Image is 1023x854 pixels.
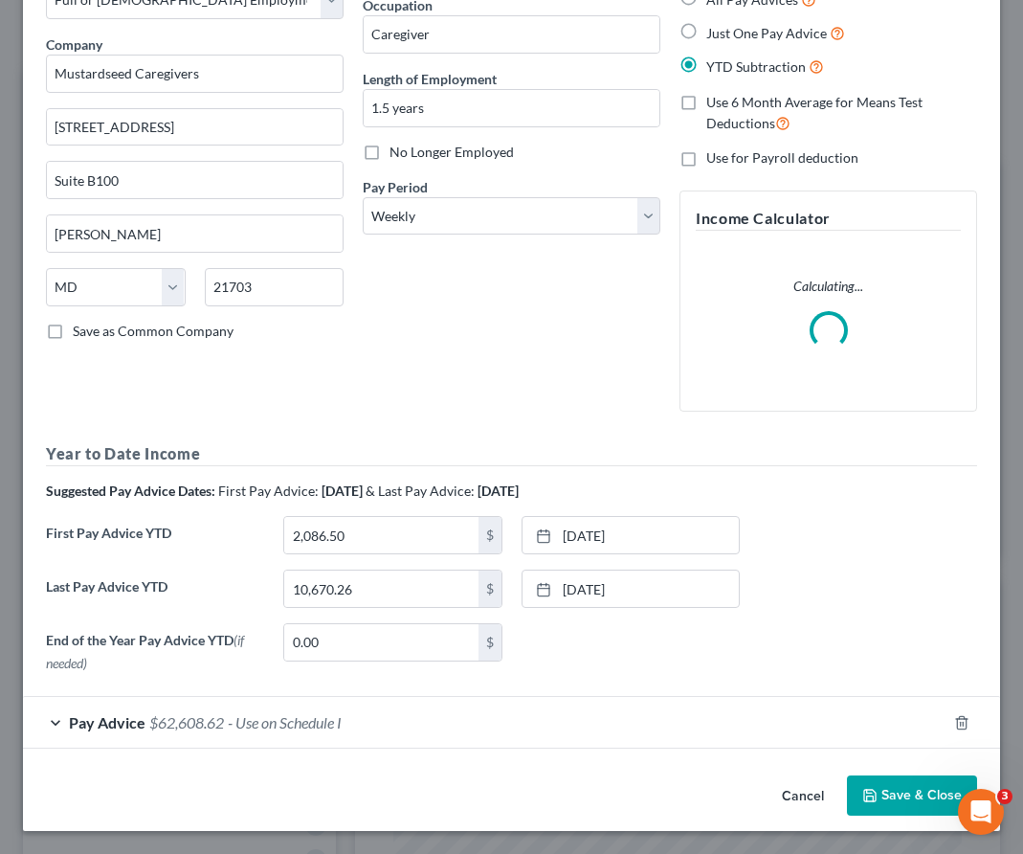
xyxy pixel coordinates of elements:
[46,442,977,466] h5: Year to Date Income
[389,144,514,160] span: No Longer Employed
[363,179,428,195] span: Pay Period
[73,323,234,339] span: Save as Common Company
[696,207,961,231] h5: Income Calculator
[706,149,858,166] span: Use for Payroll deduction
[706,94,923,131] span: Use 6 Month Average for Means Test Deductions
[284,517,478,553] input: 0.00
[523,571,739,607] a: [DATE]
[228,713,342,731] span: - Use on Schedule I
[706,58,806,75] span: YTD Subtraction
[366,483,475,499] span: & Last Pay Advice:
[523,517,739,553] a: [DATE]
[46,36,102,53] span: Company
[47,109,343,146] input: Enter address...
[478,571,501,607] div: $
[364,90,659,126] input: ex: 2 years
[149,713,224,731] span: $62,608.62
[284,624,478,661] input: 0.00
[36,623,274,681] label: End of the Year Pay Advice YTD
[997,789,1012,804] span: 3
[696,277,961,296] p: Calculating...
[284,571,478,607] input: 0.00
[47,215,343,252] input: Enter city...
[36,516,274,570] label: First Pay Advice YTD
[69,713,145,731] span: Pay Advice
[47,162,343,198] input: Unit, Suite, etc...
[478,517,501,553] div: $
[706,25,827,41] span: Just One Pay Advice
[478,624,501,661] div: $
[322,483,363,499] strong: [DATE]
[46,483,215,499] strong: Suggested Pay Advice Dates:
[218,483,319,499] span: First Pay Advice:
[478,483,519,499] strong: [DATE]
[46,55,344,93] input: Search company by name...
[36,570,274,623] label: Last Pay Advice YTD
[205,268,345,306] input: Enter zip...
[363,69,497,89] label: Length of Employment
[847,775,977,816] button: Save & Close
[767,777,839,816] button: Cancel
[364,16,659,53] input: --
[958,789,1004,835] iframe: Intercom live chat
[46,632,244,671] span: (if needed)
